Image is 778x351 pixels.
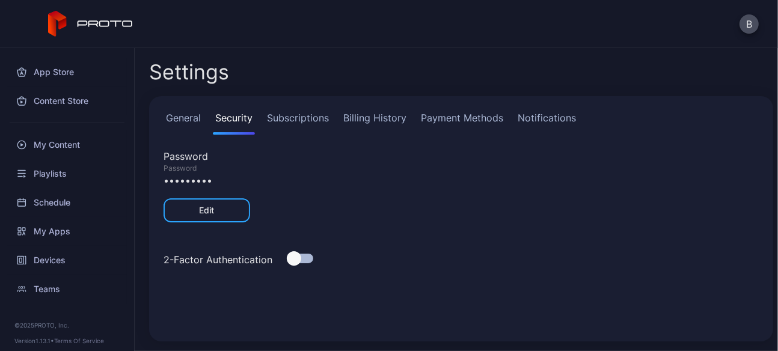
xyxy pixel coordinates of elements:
a: Security [213,111,255,135]
a: Terms Of Service [54,337,104,344]
a: My Apps [7,217,127,246]
div: ••••••••• [164,173,759,188]
div: 2-Factor Authentication [164,252,272,267]
a: Schedule [7,188,127,217]
a: General [164,111,203,135]
div: Edit [200,206,215,215]
a: App Store [7,58,127,87]
a: Devices [7,246,127,275]
span: Version 1.13.1 • [14,337,54,344]
a: Teams [7,275,127,304]
a: My Content [7,130,127,159]
div: Password [164,149,759,163]
div: © 2025 PROTO, Inc. [14,320,120,330]
a: Content Store [7,87,127,115]
a: Playlists [7,159,127,188]
button: Edit [164,198,250,222]
a: Payment Methods [418,111,506,135]
button: B [740,14,759,34]
a: Billing History [341,111,409,135]
div: Password [164,163,759,173]
h2: Settings [149,61,229,83]
a: Notifications [515,111,578,135]
a: Subscriptions [265,111,331,135]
